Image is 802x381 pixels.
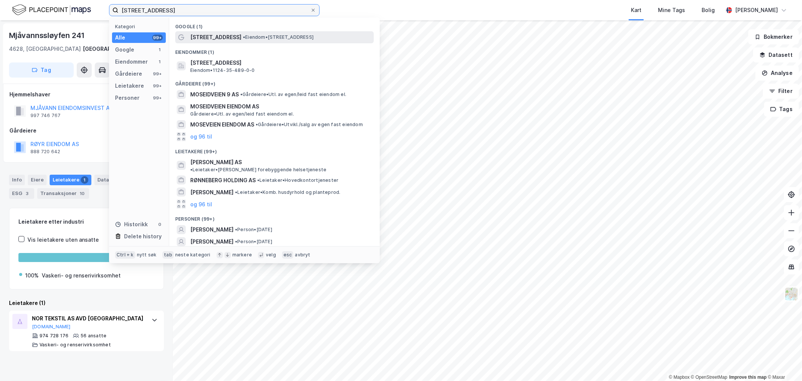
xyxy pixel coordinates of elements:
span: • [190,167,193,172]
div: Transaksjoner [37,188,89,199]
div: Datasett [94,175,123,185]
button: Analyse [755,66,799,81]
div: 3 [24,190,31,197]
div: 10 [78,190,86,197]
div: avbryt [295,252,310,258]
div: esc [282,251,294,259]
div: 4628, [GEOGRAPHIC_DATA] [9,44,81,53]
button: og 96 til [190,200,212,209]
div: Leietakere (99+) [169,143,380,156]
div: ESG [9,188,34,199]
input: Søk på adresse, matrikkel, gårdeiere, leietakere eller personer [118,5,310,16]
span: MOSEIDVEIEN 9 AS [190,90,239,99]
div: Leietakere [50,175,91,185]
span: [STREET_ADDRESS] [190,33,241,42]
img: Z [784,287,799,301]
span: [PERSON_NAME] AS [190,158,242,167]
span: • [243,34,245,40]
div: Delete history [124,232,162,241]
div: 888 720 642 [30,149,60,155]
button: Datasett [753,47,799,62]
div: 56 ansatte [80,333,106,339]
span: MOSEVEIEN EIENDOM AS [190,120,254,129]
a: Mapbox [669,375,690,380]
a: OpenStreetMap [691,375,728,380]
div: Bolig [702,6,715,15]
div: Kontrollprogram for chat [764,345,802,381]
span: Gårdeiere • Utvikl./salg av egen fast eiendom [256,122,363,128]
div: Google [115,45,134,54]
div: Kart [631,6,641,15]
span: MOSEIDVEIEN EIENDOM AS [190,102,371,111]
span: Leietaker • Hovedkontortjenester [257,177,338,183]
div: 99+ [152,95,163,101]
div: 997 746 767 [30,113,61,119]
div: 100% [25,271,39,280]
span: Person • [DATE] [235,239,272,245]
div: Personer (99+) [169,210,380,224]
div: Gårdeiere (99+) [169,75,380,88]
div: Mjåvannssløyfen 241 [9,29,86,41]
div: Gårdeiere [9,126,164,135]
div: nytt søk [137,252,157,258]
button: [DOMAIN_NAME] [32,324,71,330]
div: [GEOGRAPHIC_DATA], 575/479 [83,44,164,53]
span: RØNNEBERG HOLDING AS [190,176,256,185]
button: Filter [763,84,799,99]
div: Ctrl + k [115,251,135,259]
span: • [235,227,237,232]
span: [PERSON_NAME] [190,225,233,234]
a: Improve this map [729,375,767,380]
div: tab [162,251,174,259]
div: Vaskeri- og renserivirksomhet [39,342,111,348]
span: Eiendom • 1124-35-489-0-0 [190,67,255,73]
div: 0 [157,221,163,227]
span: Gårdeiere • Utl. av egen/leid fast eiendom el. [190,111,294,117]
div: Google (1) [169,18,380,31]
div: Gårdeiere [115,69,142,78]
div: Kategori [115,24,166,29]
div: Personer [115,93,139,102]
span: [PERSON_NAME] [190,237,233,246]
div: [PERSON_NAME] [735,6,778,15]
div: Eiendommer [115,57,148,66]
span: • [257,177,259,183]
div: Vis leietakere uten ansatte [27,235,99,244]
span: Leietaker • Komb. husdyrhold og planteprod. [235,189,340,195]
span: • [256,122,258,127]
div: Leietakere (1) [9,299,164,308]
button: Tags [764,102,799,117]
div: neste kategori [175,252,211,258]
div: markere [232,252,252,258]
span: [STREET_ADDRESS] [190,58,371,67]
span: Leietaker • [PERSON_NAME] forebyggende helsetjeneste [190,167,326,173]
iframe: Chat Widget [764,345,802,381]
div: 99+ [152,71,163,77]
div: 99+ [152,35,163,41]
div: Eiere [28,175,47,185]
span: • [235,239,237,244]
div: NOR TEKSTIL AS AVD [GEOGRAPHIC_DATA] [32,314,144,323]
div: 1 [157,59,163,65]
img: logo.f888ab2527a4732fd821a326f86c7f29.svg [12,3,91,17]
div: Hjemmelshaver [9,90,164,99]
div: 99+ [152,83,163,89]
div: Eiendommer (1) [169,43,380,57]
button: Tag [9,62,74,78]
button: og 96 til [190,132,212,141]
div: Historikk [115,220,148,229]
span: [PERSON_NAME] [190,188,233,197]
div: velg [266,252,276,258]
div: 1 [157,47,163,53]
button: Bokmerker [748,29,799,44]
div: 974 728 176 [39,333,68,339]
span: • [235,189,237,195]
span: Eiendom • [STREET_ADDRESS] [243,34,314,40]
div: Info [9,175,25,185]
div: 1 [81,176,88,184]
span: Person • [DATE] [235,227,272,233]
div: Alle [115,33,125,42]
span: Gårdeiere • Utl. av egen/leid fast eiendom el. [240,91,346,98]
div: Mine Tags [658,6,685,15]
div: Leietakere [115,81,144,90]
